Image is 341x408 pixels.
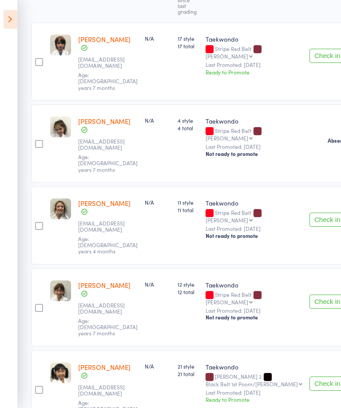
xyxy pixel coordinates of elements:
div: Not ready to promote [206,233,302,240]
div: N/A [145,363,170,370]
span: 4 total [178,124,198,132]
span: 11 total [178,206,198,214]
img: image1615440463.png [50,363,71,384]
a: [PERSON_NAME] [78,117,131,126]
small: Last Promoted: [DATE] [206,390,302,396]
span: Age: [DEMOGRAPHIC_DATA] years 7 months [78,317,138,338]
div: Not ready to promote [206,314,302,321]
div: Taekwondo [206,281,302,290]
div: Black Belt 1st Poom/[PERSON_NAME] [206,381,298,387]
span: Age: [DEMOGRAPHIC_DATA] years 7 months [78,153,138,174]
a: [PERSON_NAME] [78,363,131,372]
small: fengqingliang83@gmail.com [78,385,136,397]
div: Stripe Red Belt [206,292,302,305]
span: 11 style [178,199,198,206]
div: Taekwondo [206,117,302,126]
img: image1605592883.png [50,35,71,56]
span: 12 style [178,281,198,288]
img: image1616133868.png [50,281,71,302]
div: Ready to Promote [206,396,302,404]
span: 21 total [178,370,198,378]
img: image1582930050.png [50,117,71,138]
a: [PERSON_NAME] [78,199,131,208]
small: frogsrgood@gmail.com [78,303,136,315]
div: Not ready to promote [206,151,302,158]
a: [PERSON_NAME] [78,281,131,290]
small: karinaandjelic@gmail.com [78,57,136,70]
div: N/A [145,117,170,124]
span: Age: [DEMOGRAPHIC_DATA] years 4 months [78,235,138,256]
img: image1616133925.png [50,199,71,220]
div: [PERSON_NAME] 2 [206,374,302,387]
div: N/A [145,35,170,43]
div: Taekwondo [206,199,302,208]
div: [PERSON_NAME] [206,299,248,305]
div: N/A [145,199,170,206]
small: Last Promoted: [DATE] [206,144,302,150]
small: Last Promoted: [DATE] [206,226,302,232]
div: Stripe Red Belt [206,46,302,59]
span: 12 total [178,288,198,296]
small: frogsrgood@gmail.com [78,221,136,233]
a: [PERSON_NAME] [78,35,131,44]
span: 21 style [178,363,198,370]
div: [PERSON_NAME] [206,136,248,141]
div: Stripe Red Belt [206,210,302,223]
span: 17 style [178,35,198,43]
small: mustangsally81@hotmail.com [78,139,136,152]
div: Taekwondo [206,363,302,372]
span: 4 style [178,117,198,124]
span: 17 total [178,43,198,50]
div: Ready to Promote [206,69,302,76]
small: Last Promoted: [DATE] [206,62,302,68]
div: [PERSON_NAME] [206,54,248,59]
span: Age: [DEMOGRAPHIC_DATA] years 7 months [78,71,138,92]
div: [PERSON_NAME] [206,218,248,223]
div: Stripe Red Belt [206,128,302,141]
div: Taekwondo [206,35,302,44]
small: Last Promoted: [DATE] [206,308,302,314]
div: N/A [145,281,170,288]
